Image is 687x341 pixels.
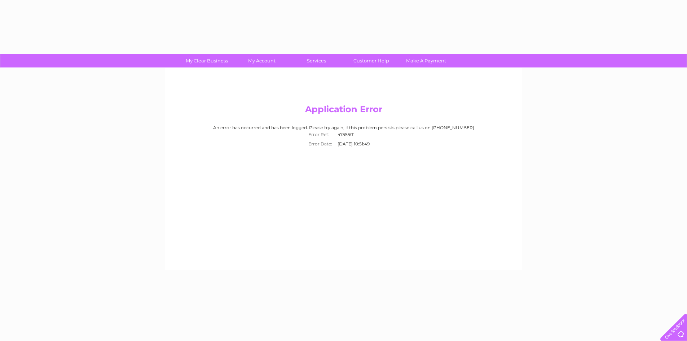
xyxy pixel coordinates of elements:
[305,130,336,139] th: Error Ref:
[336,139,382,149] td: [DATE] 10:51:49
[232,54,291,67] a: My Account
[396,54,456,67] a: Make A Payment
[305,139,336,149] th: Error Date:
[336,130,382,139] td: 4755501
[172,104,515,118] h2: Application Error
[177,54,237,67] a: My Clear Business
[172,125,515,149] div: An error has occurred and has been logged. Please try again, if this problem persists please call...
[287,54,346,67] a: Services
[342,54,401,67] a: Customer Help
